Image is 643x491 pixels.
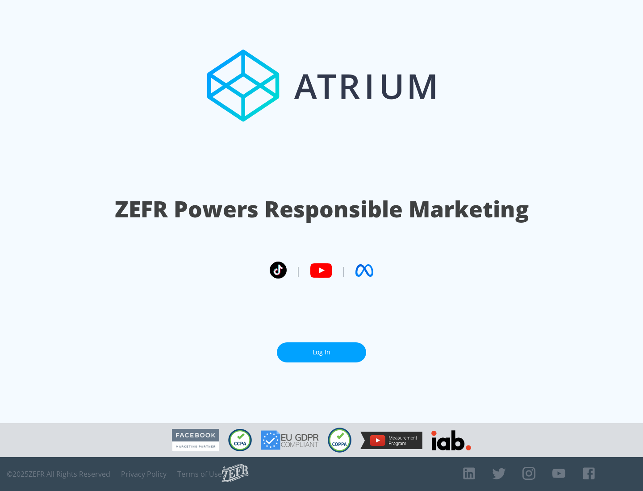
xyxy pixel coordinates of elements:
img: YouTube Measurement Program [360,432,422,449]
img: CCPA Compliant [228,429,252,451]
a: Terms of Use [177,470,222,479]
img: GDPR Compliant [261,430,319,450]
h1: ZEFR Powers Responsible Marketing [115,194,529,225]
img: IAB [431,430,471,450]
span: © 2025 ZEFR All Rights Reserved [7,470,110,479]
a: Log In [277,342,366,362]
a: Privacy Policy [121,470,167,479]
span: | [296,264,301,277]
span: | [341,264,347,277]
img: Facebook Marketing Partner [172,429,219,452]
img: COPPA Compliant [328,428,351,453]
